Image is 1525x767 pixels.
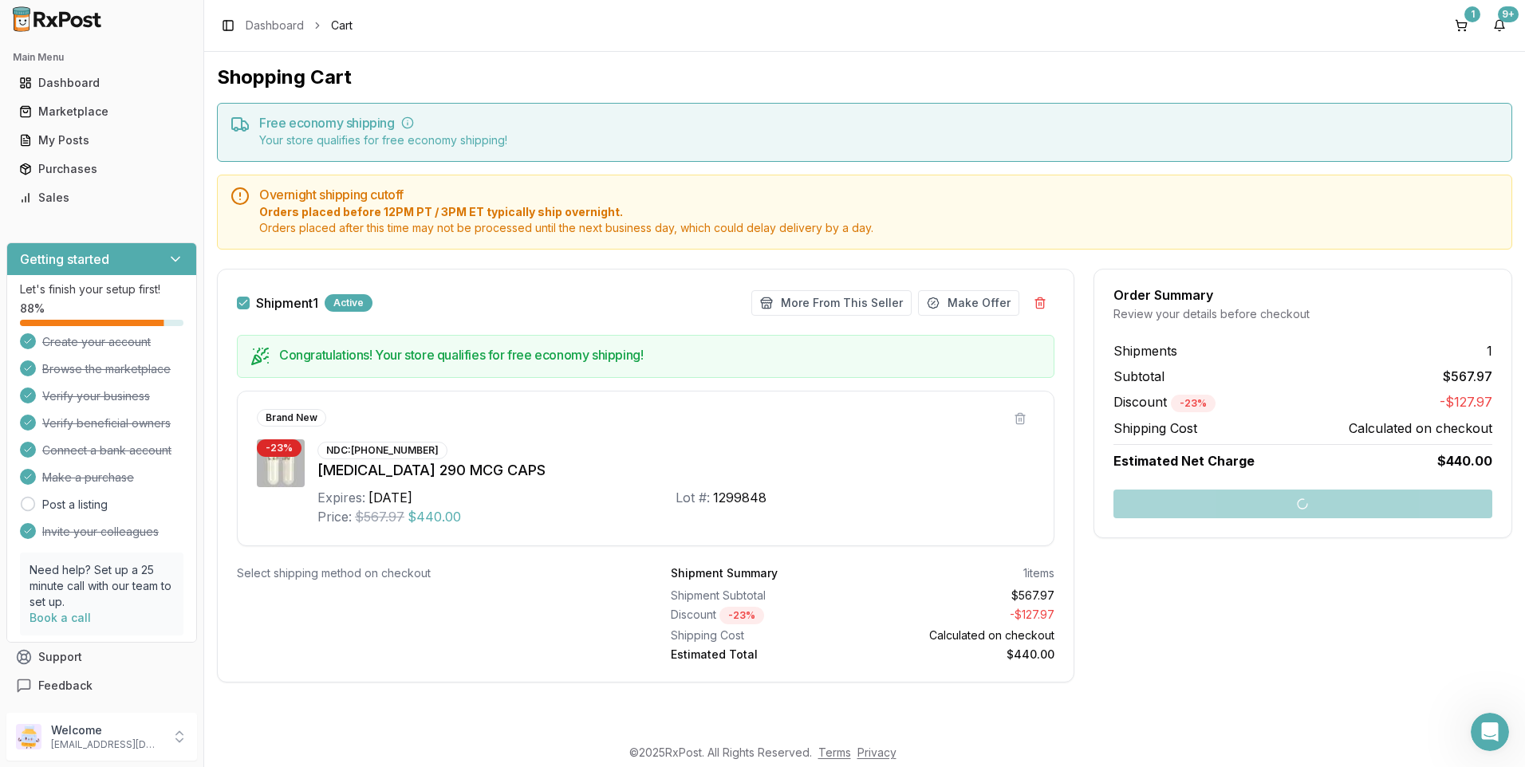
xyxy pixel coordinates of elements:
iframe: Intercom live chat [1471,713,1509,751]
span: Orders placed before 12PM PT / 3PM ET typically ship overnight. [259,204,1499,220]
div: Estimated Total [671,647,856,663]
div: 1 items [1023,565,1054,581]
span: Make a purchase [42,470,134,486]
div: Active [325,294,372,312]
span: Discount [1113,394,1216,410]
a: Book a call [30,611,91,624]
p: Welcome [51,722,162,738]
img: Linzess 290 MCG CAPS [257,439,305,487]
img: User avatar [16,724,41,749]
a: Privacy [857,745,896,759]
h5: Congratulations! Your store qualifies for free economy shipping! [279,348,1041,361]
div: Shipment Subtotal [671,588,856,604]
div: - 23 % [719,607,764,624]
div: NDC: [PHONE_NUMBER] [317,442,447,459]
div: $440.00 [869,647,1054,663]
button: Dashboard [6,70,197,96]
div: 1 [1464,6,1480,22]
span: Cart [331,18,353,33]
button: My Posts [6,128,197,153]
div: Lot #: [676,488,710,507]
div: - 23 % [257,439,301,457]
div: Marketplace [19,104,184,120]
a: Sales [13,183,191,212]
p: Let's finish your setup first! [20,281,183,297]
div: Order Summary [1113,289,1492,301]
div: Your store qualifies for free economy shipping! [259,132,1499,148]
div: $567.97 [869,588,1054,604]
span: Orders placed after this time may not be processed until the next business day, which could delay... [259,220,1499,236]
h3: Getting started [20,250,109,269]
div: [DATE] [368,488,412,507]
h5: Overnight shipping cutoff [259,188,1499,201]
span: -$127.97 [1440,392,1492,412]
a: Marketplace [13,97,191,126]
span: Shipping Cost [1113,419,1197,438]
span: Verify your business [42,388,150,404]
span: Create your account [42,334,151,350]
span: Calculated on checkout [1349,419,1492,438]
a: Purchases [13,155,191,183]
div: Select shipping method on checkout [237,565,620,581]
label: Shipment 1 [256,297,318,309]
button: Sales [6,185,197,210]
span: Browse the marketplace [42,361,171,377]
h1: Shopping Cart [217,65,1512,90]
div: Dashboard [19,75,184,91]
div: Review your details before checkout [1113,306,1492,322]
span: Invite your colleagues [42,524,159,540]
div: Calculated on checkout [869,627,1054,643]
span: Verify beneficial owners [42,415,171,431]
span: 1 [1487,341,1492,360]
span: $440.00 [1437,451,1492,470]
span: Make Offer [948,295,1011,311]
button: Support [6,643,197,671]
a: Dashboard [13,69,191,97]
div: [MEDICAL_DATA] 290 MCG CAPS [317,459,1034,482]
div: My Posts [19,132,184,148]
span: Feedback [38,678,93,694]
span: Estimated Net Charge [1113,453,1255,469]
a: Post a listing [42,497,108,513]
button: 9+ [1487,13,1512,38]
div: Purchases [19,161,184,177]
span: $567.97 [1443,367,1492,386]
span: Subtotal [1113,367,1164,386]
div: - $127.97 [869,607,1054,624]
h2: Main Menu [13,51,191,64]
a: Dashboard [246,18,304,33]
a: Terms [818,745,851,759]
nav: breadcrumb [246,18,353,33]
button: Marketplace [6,99,197,124]
p: [EMAIL_ADDRESS][DOMAIN_NAME] [51,738,162,751]
div: Sales [19,190,184,206]
button: Purchases [6,156,197,182]
button: More From This Seller [751,290,912,316]
button: 1 [1448,13,1474,38]
div: Shipping Cost [671,627,856,643]
div: 9+ [1498,6,1519,22]
span: $567.97 [355,507,404,526]
a: My Posts [13,126,191,155]
span: Shipments [1113,341,1177,360]
span: 88 % [20,301,45,317]
div: Brand New [257,409,326,427]
span: Connect a bank account [42,442,171,458]
div: Expires: [317,488,365,507]
div: Discount [671,607,856,624]
div: Price: [317,507,352,526]
div: - 23 % [1171,395,1216,412]
h5: Free economy shipping [259,116,1499,129]
button: Feedback [6,671,197,700]
button: Make Offer [918,290,1019,316]
span: $440.00 [408,507,461,526]
p: Need help? Set up a 25 minute call with our team to set up. [30,562,174,610]
img: RxPost Logo [6,6,108,32]
div: Shipment Summary [671,565,778,581]
div: 1299848 [713,488,766,507]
